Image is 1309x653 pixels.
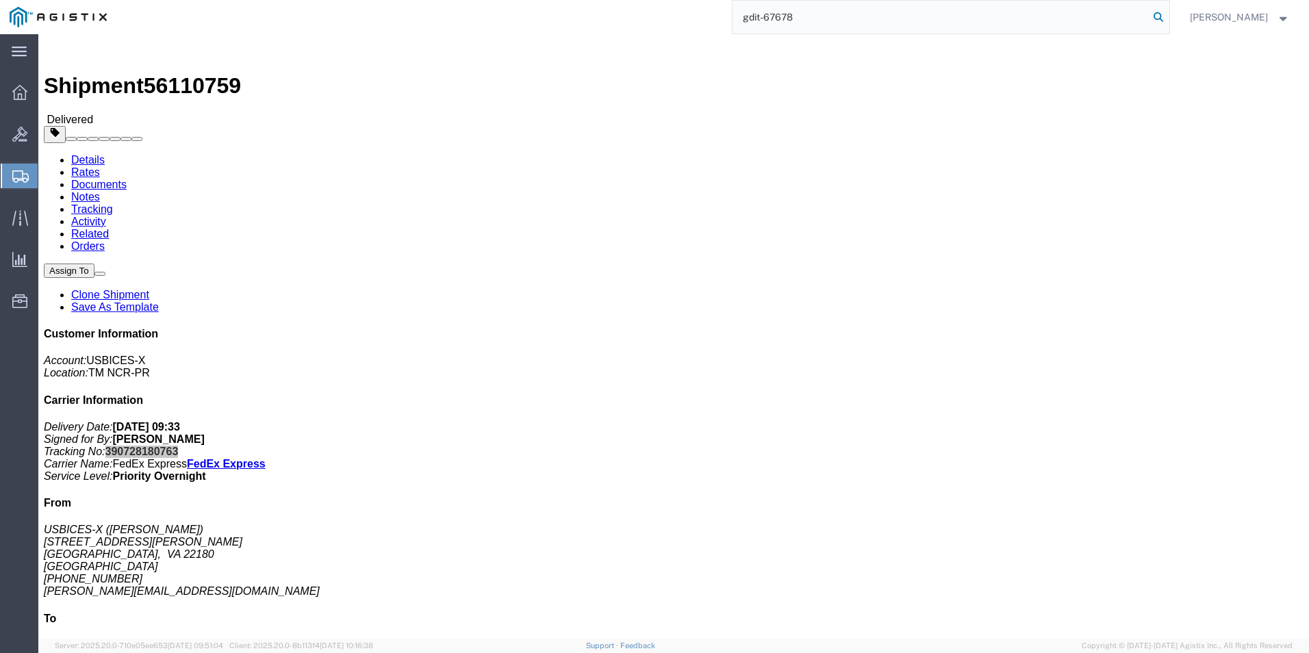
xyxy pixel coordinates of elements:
a: Support [586,641,620,650]
span: Server: 2025.20.0-710e05ee653 [55,641,223,650]
span: Copyright © [DATE]-[DATE] Agistix Inc., All Rights Reserved [1082,640,1293,652]
a: Feedback [620,641,655,650]
span: Client: 2025.20.0-8b113f4 [229,641,373,650]
input: Search for shipment number, reference number [733,1,1149,34]
iframe: FS Legacy Container [38,34,1309,639]
button: [PERSON_NAME] [1189,9,1291,25]
img: logo [10,7,107,27]
span: [DATE] 10:16:38 [320,641,373,650]
span: Mitchell Mattocks [1190,10,1268,25]
span: [DATE] 09:51:04 [168,641,223,650]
